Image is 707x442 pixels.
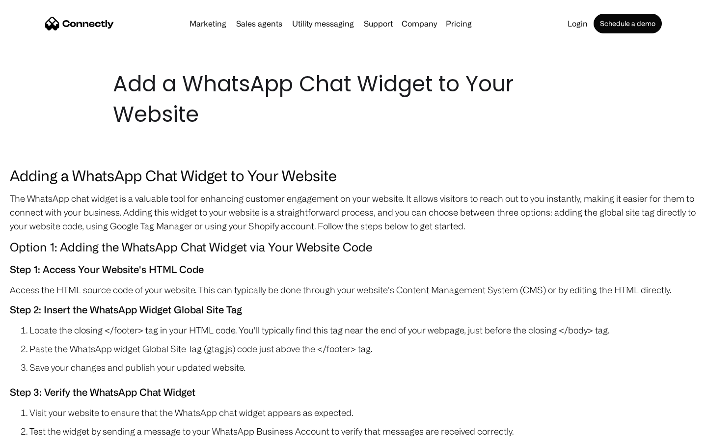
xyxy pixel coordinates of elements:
[20,425,59,439] ul: Language list
[594,14,662,33] a: Schedule a demo
[29,424,697,438] li: Test the widget by sending a message to your WhatsApp Business Account to verify that messages ar...
[564,20,592,28] a: Login
[10,238,697,256] h4: Option 1: Adding the WhatsApp Chat Widget via Your Website Code
[402,17,437,30] div: Company
[10,261,697,278] h5: Step 1: Access Your Website's HTML Code
[10,164,697,187] h3: Adding a WhatsApp Chat Widget to Your Website
[29,360,697,374] li: Save your changes and publish your updated website.
[113,69,594,130] h1: Add a WhatsApp Chat Widget to Your Website
[442,20,476,28] a: Pricing
[29,342,697,356] li: Paste the WhatsApp widget Global Site Tag (gtag.js) code just above the </footer> tag.
[29,323,697,337] li: Locate the closing </footer> tag in your HTML code. You'll typically find this tag near the end o...
[288,20,358,28] a: Utility messaging
[10,425,59,439] aside: Language selected: English
[29,406,697,419] li: Visit your website to ensure that the WhatsApp chat widget appears as expected.
[186,20,230,28] a: Marketing
[232,20,286,28] a: Sales agents
[10,192,697,233] p: The WhatsApp chat widget is a valuable tool for enhancing customer engagement on your website. It...
[360,20,397,28] a: Support
[10,302,697,318] h5: Step 2: Insert the WhatsApp Widget Global Site Tag
[10,384,697,401] h5: Step 3: Verify the WhatsApp Chat Widget
[10,283,697,297] p: Access the HTML source code of your website. This can typically be done through your website's Co...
